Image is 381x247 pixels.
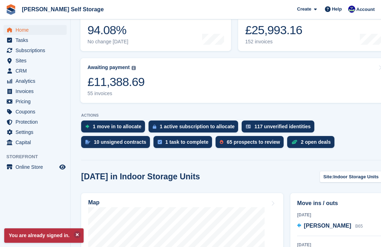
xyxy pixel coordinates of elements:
[297,222,363,231] a: [PERSON_NAME] B65
[87,75,145,89] div: £11,388.69
[87,23,128,37] div: 94.08%
[165,139,208,145] div: 1 task to complete
[4,45,67,55] a: menu
[242,121,318,136] a: 117 unverified identities
[16,107,58,117] span: Coupons
[301,139,331,145] div: 2 open deals
[132,66,136,70] img: icon-info-grey-7440780725fd019a000dd9b08b2336e03edf1995a4989e88bcd33f0948082b44.svg
[291,140,297,144] img: deal-1b604bf984904fb50ccaf53a9ad4b4a5d6e5aea283cecdc64d6e3604feb123c2.svg
[81,121,149,136] a: 1 move in to allocate
[153,124,156,129] img: active_subscription_to_allocate_icon-d502201f5373d7db506a760aba3b589e785aa758c864c3986d89f69b8ff3...
[4,56,67,66] a: menu
[16,162,58,172] span: Online Store
[4,97,67,106] a: menu
[80,6,231,51] a: Occupancy 94.08% No change [DATE]
[16,97,58,106] span: Pricing
[220,140,223,144] img: prospect-51fa495bee0391a8d652442698ab0144808aea92771e9ea1ae160a38d050c398.svg
[356,6,375,13] span: Account
[16,127,58,137] span: Settings
[85,140,90,144] img: contract_signature_icon-13c848040528278c33f63329250d36e43548de30e8caae1d1a13099fd9432cc5.svg
[348,6,355,13] img: Justin Farthing
[355,224,363,229] span: B65
[4,66,67,76] a: menu
[94,139,146,145] div: 10 unsigned contracts
[323,173,333,180] span: Site:
[227,139,280,145] div: 65 prospects to review
[4,162,67,172] a: menu
[16,25,58,35] span: Home
[4,76,67,86] a: menu
[16,117,58,127] span: Protection
[19,4,107,15] a: [PERSON_NAME] Self Storage
[16,137,58,147] span: Capital
[304,223,351,229] span: [PERSON_NAME]
[87,39,128,45] div: No change [DATE]
[6,153,70,160] span: Storefront
[254,124,311,129] div: 117 unverified identities
[153,136,216,152] a: 1 task to complete
[332,6,342,13] span: Help
[85,124,89,129] img: move_ins_to_allocate_icon-fdf77a2bb77ea45bf5b3d319d69a93e2d87916cf1d5bf7949dd705db3b84f3ca.svg
[4,107,67,117] a: menu
[245,23,302,37] div: £25,993.16
[16,56,58,66] span: Sites
[4,137,67,147] a: menu
[246,124,251,129] img: verify_identity-adf6edd0f0f0b5bbfe63781bf79b02c33cf7c696d77639b501bdc392416b5a36.svg
[4,127,67,137] a: menu
[160,124,235,129] div: 1 active subscription to allocate
[158,140,162,144] img: task-75834270c22a3079a89374b754ae025e5fb1db73e45f91037f5363f120a921f8.svg
[245,39,302,45] div: 152 invoices
[88,199,99,206] h2: Map
[4,228,84,243] p: You are already signed in.
[4,86,67,96] a: menu
[333,173,379,180] span: Indoor Storage Units
[4,117,67,127] a: menu
[216,136,287,152] a: 65 prospects to review
[16,66,58,76] span: CRM
[93,124,141,129] div: 1 move in to allocate
[16,35,58,45] span: Tasks
[58,163,67,171] a: Preview store
[16,86,58,96] span: Invoices
[16,76,58,86] span: Analytics
[81,172,200,181] h2: [DATE] in Indoor Storage Units
[297,6,311,13] span: Create
[287,136,338,152] a: 2 open deals
[4,25,67,35] a: menu
[149,121,242,136] a: 1 active subscription to allocate
[4,35,67,45] a: menu
[16,45,58,55] span: Subscriptions
[81,136,153,152] a: 10 unsigned contracts
[6,4,16,15] img: stora-icon-8386f47178a22dfd0bd8f6a31ec36ba5ce8667c1dd55bd0f319d3a0aa187defe.svg
[87,91,145,97] div: 55 invoices
[87,64,130,70] div: Awaiting payment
